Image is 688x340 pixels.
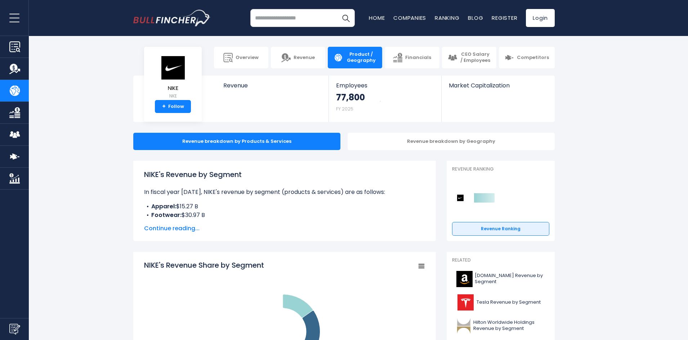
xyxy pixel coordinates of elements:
[456,193,465,203] img: NIKE competitors logo
[346,51,376,64] span: Product / Geography
[460,51,491,64] span: CEO Salary / Employees
[456,271,473,287] img: AMZN logo
[336,82,434,89] span: Employees
[271,47,325,68] a: Revenue
[473,319,545,332] span: Hilton Worldwide Holdings Revenue by Segment
[144,188,425,196] p: In fiscal year [DATE], NIKE's revenue by segment (products & services) are as follows:
[452,293,549,312] a: Tesla Revenue by Segment
[477,299,541,305] span: Tesla Revenue by Segment
[452,222,549,236] a: Revenue Ranking
[385,47,439,68] a: Financials
[452,257,549,263] p: Related
[517,55,549,61] span: Competitors
[151,202,176,210] b: Apparel:
[151,211,182,219] b: Footwear:
[452,269,549,289] a: [DOMAIN_NAME] Revenue by Segment
[216,76,329,101] a: Revenue
[449,82,547,89] span: Market Capitalization
[214,47,268,68] a: Overview
[144,202,425,211] li: $15.27 B
[468,14,483,22] a: Blog
[442,76,554,101] a: Market Capitalization
[452,166,549,172] p: Revenue Ranking
[133,133,340,150] div: Revenue breakdown by Products & Services
[236,55,259,61] span: Overview
[160,55,186,100] a: NIKE NKE
[336,106,353,112] small: FY 2025
[442,47,496,68] a: CEO Salary / Employees
[405,55,431,61] span: Financials
[492,14,517,22] a: Register
[456,318,471,334] img: HLT logo
[223,82,322,89] span: Revenue
[160,93,186,99] small: NKE
[328,47,382,68] a: Product / Geography
[329,76,441,122] a: Employees 77,800 FY 2025
[144,211,425,219] li: $30.97 B
[162,103,166,110] strong: +
[336,92,365,103] strong: 77,800
[337,9,355,27] button: Search
[348,133,555,150] div: Revenue breakdown by Geography
[133,10,211,26] img: bullfincher logo
[133,10,211,26] a: Go to homepage
[475,273,545,285] span: [DOMAIN_NAME] Revenue by Segment
[456,294,474,310] img: TSLA logo
[144,169,425,180] h1: NIKE's Revenue by Segment
[526,9,555,27] a: Login
[393,14,426,22] a: Companies
[435,14,459,22] a: Ranking
[452,316,549,336] a: Hilton Worldwide Holdings Revenue by Segment
[155,100,191,113] a: +Follow
[499,47,555,68] a: Competitors
[144,224,425,233] span: Continue reading...
[144,260,264,270] tspan: NIKE's Revenue Share by Segment
[294,55,315,61] span: Revenue
[160,85,186,91] span: NIKE
[369,14,385,22] a: Home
